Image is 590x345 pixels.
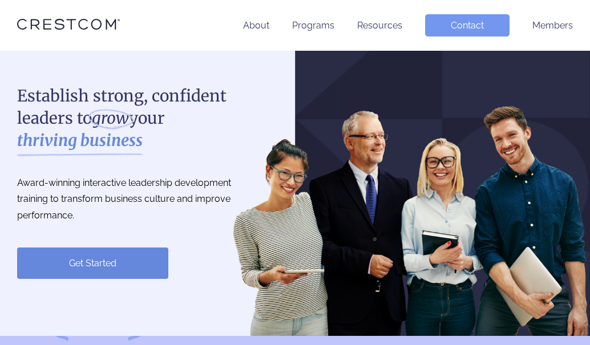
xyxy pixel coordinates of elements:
strong: thriving business [17,129,143,152]
a: Programs [292,20,334,31]
a: Contact [425,14,510,36]
a: Members [532,20,573,31]
a: Resources [357,20,402,31]
h1: Establish strong, confident leaders to your [17,85,257,152]
a: About [243,20,269,31]
i: grow [92,107,129,129]
p: Award-winning interactive leadership development training to transform business culture and impro... [17,175,257,224]
a: Get Started [17,247,168,279]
